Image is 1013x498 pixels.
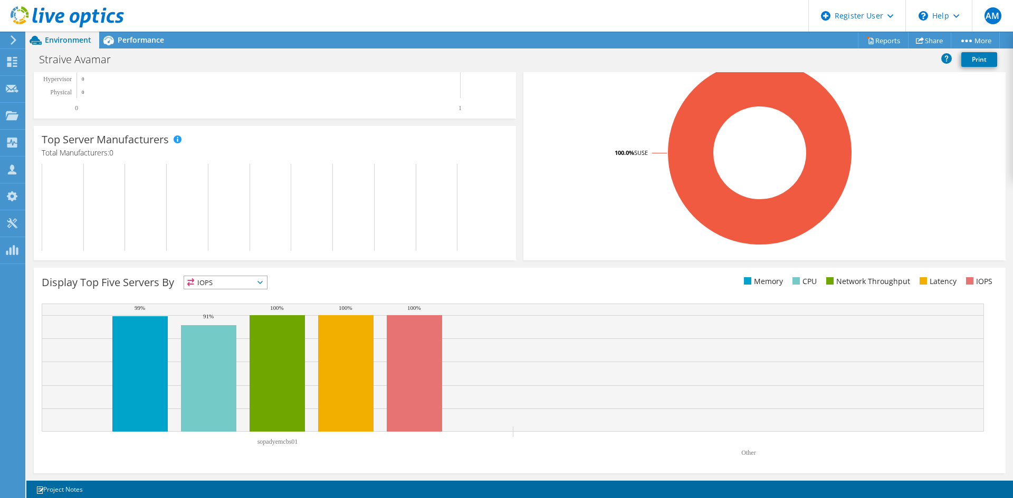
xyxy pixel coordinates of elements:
text: Hypervisor [43,75,72,83]
li: Memory [741,276,783,287]
text: Physical [50,89,72,96]
text: 0 [82,90,84,95]
text: 0 [75,104,78,112]
text: 0 [82,76,84,82]
text: 100% [339,305,352,311]
li: Latency [917,276,957,287]
text: 100% [270,305,284,311]
tspan: 100.0% [615,149,634,157]
text: 1 [458,104,462,112]
text: sopadyemcbs01 [257,438,298,445]
li: CPU [790,276,817,287]
span: AM [985,7,1001,24]
text: 91% [203,313,214,319]
h3: Top Server Manufacturers [42,134,169,145]
text: 100% [407,305,421,311]
text: 99% [135,305,145,311]
span: 0 [109,148,113,158]
h1: Straive Avamar [34,54,127,65]
a: Print [961,52,997,67]
span: Environment [45,35,91,45]
text: Other [741,449,756,456]
span: Performance [118,35,164,45]
a: Share [908,32,951,48]
a: Reports [858,32,909,48]
tspan: SUSE [634,149,648,157]
svg: \n [919,11,928,21]
li: IOPS [963,276,992,287]
a: Project Notes [28,483,90,496]
h4: Total Manufacturers: [42,147,508,159]
a: More [951,32,1000,48]
span: IOPS [184,276,267,289]
li: Network Throughput [824,276,910,287]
